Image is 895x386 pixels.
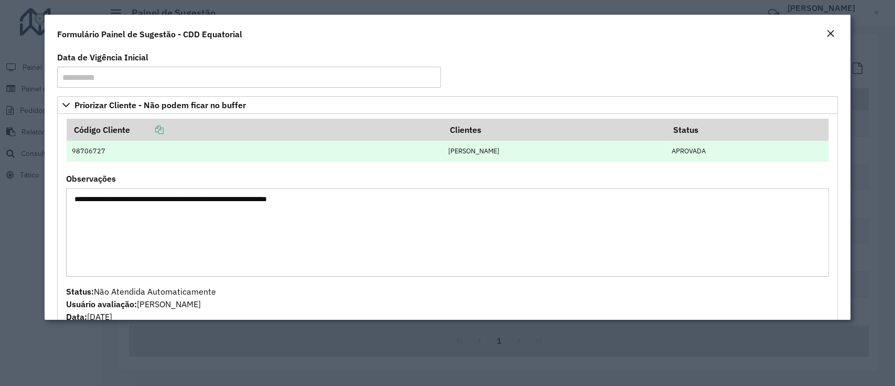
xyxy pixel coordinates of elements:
th: Status [666,119,828,141]
td: [PERSON_NAME] [443,141,666,162]
span: Priorizar Cliente - Não podem ficar no buffer [74,101,246,109]
label: Data de Vigência Inicial [57,51,148,64]
h4: Formulário Painel de Sugestão - CDD Equatorial [57,28,242,40]
em: Fechar [826,29,835,38]
a: Copiar [130,124,164,135]
strong: Status: [66,286,94,297]
th: Clientes [443,119,666,141]
strong: Data: [66,311,87,322]
button: Close [823,27,838,41]
span: Não Atendida Automaticamente [PERSON_NAME] [DATE] [66,286,216,322]
th: Código Cliente [67,119,443,141]
td: 98706727 [67,141,443,162]
label: Observações [66,172,116,185]
div: Priorizar Cliente - Não podem ficar no buffer [57,114,837,328]
strong: Usuário avaliação: [66,299,137,309]
a: Priorizar Cliente - Não podem ficar no buffer [57,96,837,114]
td: APROVADA [666,141,828,162]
